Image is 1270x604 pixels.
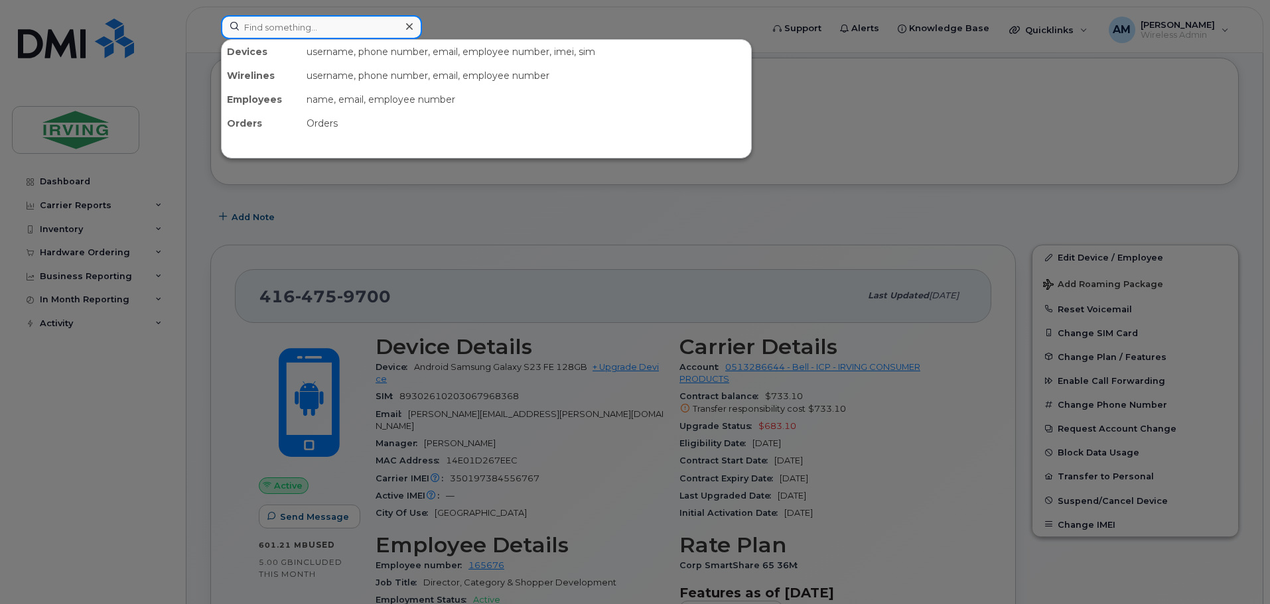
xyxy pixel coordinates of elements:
[222,111,301,135] div: Orders
[222,64,301,88] div: Wirelines
[221,15,422,39] input: Find something...
[301,88,751,111] div: name, email, employee number
[301,111,751,135] div: Orders
[222,88,301,111] div: Employees
[301,64,751,88] div: username, phone number, email, employee number
[222,40,301,64] div: Devices
[301,40,751,64] div: username, phone number, email, employee number, imei, sim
